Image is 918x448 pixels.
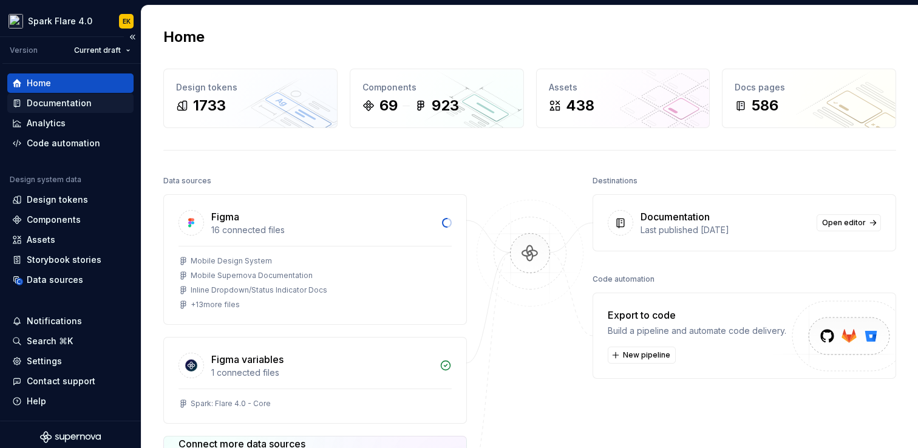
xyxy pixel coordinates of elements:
div: 69 [379,96,398,115]
svg: Supernova Logo [40,431,101,443]
a: Docs pages586 [722,69,896,128]
div: 1 connected files [211,367,432,379]
div: Design tokens [27,194,88,206]
div: Spark Flare 4.0 [28,15,92,27]
a: Settings [7,351,134,371]
button: Search ⌘K [7,331,134,351]
h2: Home [163,27,205,47]
a: Design tokens [7,190,134,209]
div: Analytics [27,117,66,129]
div: Destinations [593,172,637,189]
button: Current draft [69,42,136,59]
a: Analytics [7,114,134,133]
span: Open editor [822,218,866,228]
div: Inline Dropdown/Status Indicator Docs [191,285,327,295]
button: Notifications [7,311,134,331]
div: Documentation [641,209,710,224]
div: Design tokens [176,81,325,93]
a: Assets [7,230,134,249]
a: Code automation [7,134,134,153]
button: Contact support [7,372,134,391]
div: Search ⌘K [27,335,73,347]
div: Mobile Design System [191,256,272,266]
a: Documentation [7,93,134,113]
button: Collapse sidebar [124,29,141,46]
a: Data sources [7,270,134,290]
div: Home [27,77,51,89]
div: Code automation [27,137,100,149]
div: EK [123,16,131,26]
a: Figma16 connected filesMobile Design SystemMobile Supernova DocumentationInline Dropdown/Status I... [163,194,467,325]
div: Components [362,81,511,93]
div: + 13 more files [191,300,240,310]
img: d6852e8b-7cd7-4438-8c0d-f5a8efe2c281.png [8,14,23,29]
a: Components69923 [350,69,524,128]
a: Assets438 [536,69,710,128]
a: Home [7,73,134,93]
div: Help [27,395,46,407]
a: Open editor [817,214,881,231]
div: Design system data [10,175,81,185]
div: Data sources [27,274,83,286]
div: Build a pipeline and automate code delivery. [608,325,786,337]
div: Settings [27,355,62,367]
div: Export to code [608,308,786,322]
div: Last published [DATE] [641,224,809,236]
a: Components [7,210,134,229]
div: Assets [27,234,55,246]
div: Figma [211,209,239,224]
div: 586 [752,96,778,115]
a: Figma variables1 connected filesSpark: Flare 4.0 - Core [163,337,467,424]
div: Figma variables [211,352,284,367]
div: Contact support [27,375,95,387]
a: Storybook stories [7,250,134,270]
div: 1733 [193,96,226,115]
div: Spark: Flare 4.0 - Core [191,399,271,409]
div: 923 [432,96,459,115]
span: Current draft [74,46,121,55]
div: Storybook stories [27,254,101,266]
a: Design tokens1733 [163,69,338,128]
div: 16 connected files [211,224,435,236]
button: Help [7,392,134,411]
div: Documentation [27,97,92,109]
div: Notifications [27,315,82,327]
span: New pipeline [623,350,670,360]
div: Docs pages [735,81,883,93]
div: 438 [566,96,594,115]
div: Mobile Supernova Documentation [191,271,313,280]
div: Components [27,214,81,226]
div: Version [10,46,38,55]
div: Assets [549,81,698,93]
div: Code automation [593,271,654,288]
div: Data sources [163,172,211,189]
button: Spark Flare 4.0EK [2,8,138,34]
button: New pipeline [608,347,676,364]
